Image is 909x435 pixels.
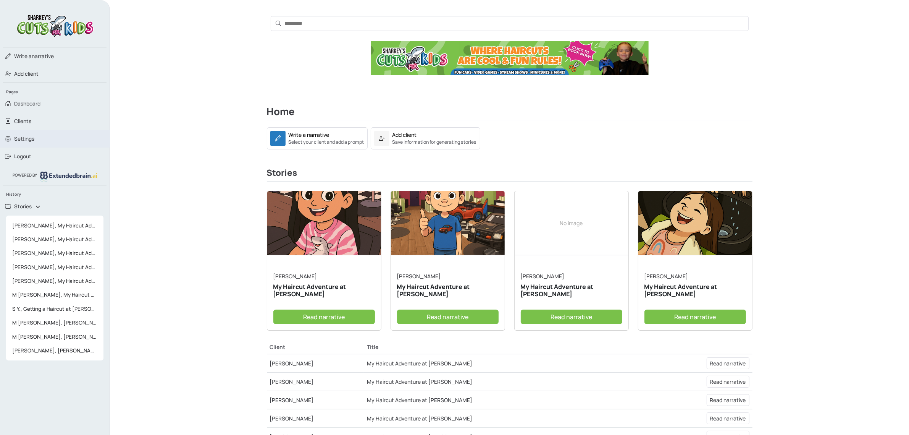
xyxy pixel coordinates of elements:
a: Read narrative [707,376,749,388]
span: [PERSON_NAME], My Haircut Adventure at [PERSON_NAME] [9,232,100,246]
span: [PERSON_NAME], My Haircut Adventure at [PERSON_NAME] [9,260,100,274]
img: Ad Banner [371,41,649,75]
a: [PERSON_NAME], My Haircut Adventure at [PERSON_NAME] [6,246,103,260]
img: narrative [391,191,505,255]
span: Stories [14,203,32,210]
th: Client [267,340,364,354]
a: M [PERSON_NAME], [PERSON_NAME]'s Haircut Adventure at [PERSON_NAME] [6,316,103,329]
span: M [PERSON_NAME], [PERSON_NAME]'s Haircut Adventure at [PERSON_NAME] [9,316,100,329]
a: Add clientSave information for generating stories [371,134,480,141]
img: logo [40,172,97,182]
a: [PERSON_NAME] [397,273,441,280]
a: M [PERSON_NAME], My Haircut Adventure at [PERSON_NAME] [6,288,103,302]
img: narrative [267,191,381,255]
h5: My Haircut Adventure at [PERSON_NAME] [397,283,499,298]
span: M [PERSON_NAME], [PERSON_NAME]'s Haircut Adventure at [PERSON_NAME] [9,330,100,344]
a: Add clientSave information for generating stories [371,127,480,149]
div: Add client [392,131,417,139]
a: My Haircut Adventure at [PERSON_NAME] [367,415,472,422]
span: [PERSON_NAME], My Haircut Adventure at [PERSON_NAME] [9,246,100,260]
th: Title [364,340,657,354]
span: narrative [14,52,54,60]
a: Write a narrativeSelect your client and add a prompt [267,134,368,141]
h5: My Haircut Adventure at [PERSON_NAME] [273,283,375,298]
a: [PERSON_NAME], My Haircut Adventure at [PERSON_NAME] [6,260,103,274]
a: S Y., Getting a Haircut at [PERSON_NAME] [6,302,103,316]
a: [PERSON_NAME] [521,273,565,280]
div: Write a narrative [289,131,329,139]
a: Read narrative [707,357,749,369]
a: [PERSON_NAME] [270,378,314,385]
a: My Haircut Adventure at [PERSON_NAME] [367,396,472,404]
a: My Haircut Adventure at [PERSON_NAME] [367,378,472,385]
a: Read narrative [397,310,499,324]
a: Read narrative [707,412,749,424]
span: [PERSON_NAME], My Haircut Adventure at [PERSON_NAME] [9,219,100,232]
h5: My Haircut Adventure at [PERSON_NAME] [521,283,622,298]
span: Add client [14,70,39,78]
a: Read narrative [707,394,749,406]
h5: My Haircut Adventure at [PERSON_NAME] [644,283,746,298]
a: Read narrative [521,310,622,324]
a: [PERSON_NAME] [644,273,688,280]
span: Settings [14,135,34,143]
a: Read narrative [644,310,746,324]
a: M [PERSON_NAME], [PERSON_NAME]'s Haircut Adventure at [PERSON_NAME] [6,330,103,344]
a: [PERSON_NAME] [273,273,317,280]
span: Clients [14,117,31,125]
div: No image [515,191,628,255]
img: narrative [638,191,752,255]
span: [PERSON_NAME], My Haircut Adventure at [PERSON_NAME] [9,274,100,288]
h2: Home [267,106,752,121]
a: [PERSON_NAME] [270,360,314,367]
a: [PERSON_NAME], [PERSON_NAME]'s Haircut Adventure at [PERSON_NAME] [6,344,103,357]
a: [PERSON_NAME], My Haircut Adventure at [PERSON_NAME] [6,274,103,288]
span: Write a [14,53,32,60]
span: S Y., Getting a Haircut at [PERSON_NAME] [9,302,100,316]
a: [PERSON_NAME], My Haircut Adventure at [PERSON_NAME] [6,232,103,246]
small: Select your client and add a prompt [289,139,364,146]
a: [PERSON_NAME] [270,396,314,404]
a: My Haircut Adventure at [PERSON_NAME] [367,360,472,367]
a: Read narrative [273,310,375,324]
a: Write a narrativeSelect your client and add a prompt [267,127,368,149]
span: Logout [14,153,31,160]
span: M [PERSON_NAME], My Haircut Adventure at [PERSON_NAME] [9,288,100,302]
a: [PERSON_NAME] [270,415,314,422]
a: [PERSON_NAME], My Haircut Adventure at [PERSON_NAME] [6,219,103,232]
span: [PERSON_NAME], [PERSON_NAME]'s Haircut Adventure at [PERSON_NAME] [9,344,100,357]
img: logo [15,12,95,38]
span: Dashboard [14,100,40,107]
small: Save information for generating stories [392,139,477,146]
h3: Stories [267,168,752,182]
